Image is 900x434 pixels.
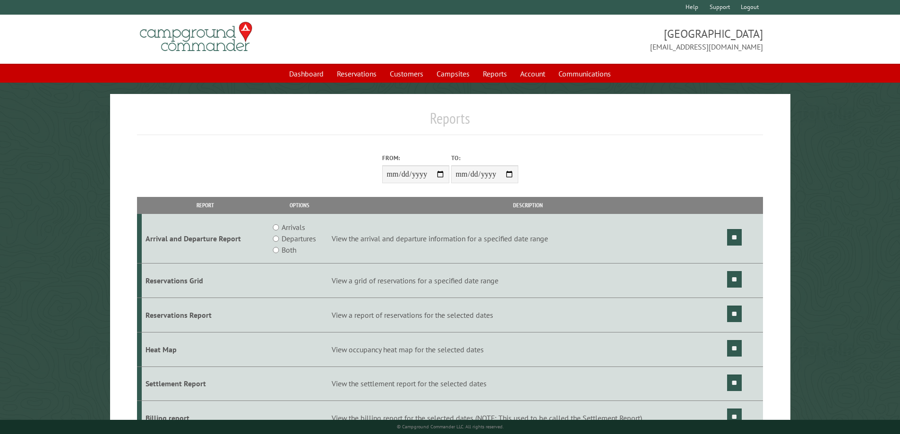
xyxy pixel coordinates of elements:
[282,244,296,255] label: Both
[397,424,504,430] small: © Campground Commander LLC. All rights reserved.
[330,298,726,332] td: View a report of reservations for the selected dates
[331,65,382,83] a: Reservations
[330,332,726,366] td: View occupancy heat map for the selected dates
[431,65,475,83] a: Campsites
[142,332,269,366] td: Heat Map
[384,65,429,83] a: Customers
[268,197,330,213] th: Options
[282,221,305,233] label: Arrivals
[330,214,726,264] td: View the arrival and departure information for a specified date range
[142,214,269,264] td: Arrival and Departure Report
[451,153,518,162] label: To:
[330,264,726,298] td: View a grid of reservations for a specified date range
[514,65,551,83] a: Account
[282,233,316,244] label: Departures
[330,366,726,401] td: View the settlement report for the selected dates
[142,264,269,298] td: Reservations Grid
[142,366,269,401] td: Settlement Report
[137,18,255,55] img: Campground Commander
[553,65,617,83] a: Communications
[142,197,269,213] th: Report
[382,153,449,162] label: From:
[142,298,269,332] td: Reservations Report
[283,65,329,83] a: Dashboard
[450,26,763,52] span: [GEOGRAPHIC_DATA] [EMAIL_ADDRESS][DOMAIN_NAME]
[477,65,513,83] a: Reports
[330,197,726,213] th: Description
[137,109,763,135] h1: Reports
